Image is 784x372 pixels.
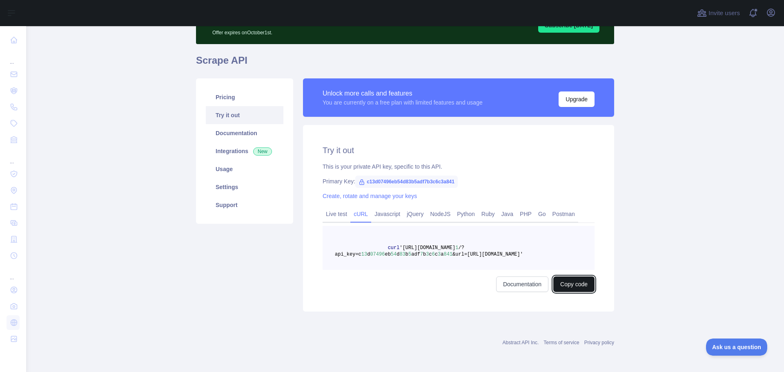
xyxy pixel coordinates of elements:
span: a [441,252,443,257]
span: 1 [455,245,458,251]
span: curl [388,245,400,251]
div: Primary Key: [323,177,595,185]
span: New [253,147,272,156]
p: Offer expires on October 1st. [212,26,437,36]
div: Unlock more calls and features [323,89,483,98]
a: Usage [206,160,283,178]
a: Create, rotate and manage your keys [323,193,417,199]
div: This is your private API key, specific to this API. [323,163,595,171]
span: b [405,252,408,257]
div: You are currently on a free plan with limited features and usage [323,98,483,107]
span: Invite users [708,9,740,18]
a: Abstract API Inc. [503,340,539,345]
a: Python [454,207,478,221]
span: 54 [391,252,396,257]
a: Try it out [206,106,283,124]
h2: Try it out [323,145,595,156]
a: Support [206,196,283,214]
a: Postman [549,207,578,221]
a: Go [535,207,549,221]
a: PHP [517,207,535,221]
span: c [435,252,438,257]
a: Javascript [371,207,403,221]
a: Privacy policy [584,340,614,345]
span: eb [385,252,390,257]
span: 7 [420,252,423,257]
button: Copy code [553,276,595,292]
button: Upgrade [559,91,595,107]
a: Integrations New [206,142,283,160]
span: 6 [432,252,435,257]
span: c13d07496eb54d83b5adf7b3c6c3a841 [355,176,458,188]
h1: Scrape API [196,54,614,74]
a: Documentation [496,276,548,292]
span: 3 [438,252,441,257]
a: Settings [206,178,283,196]
a: Terms of service [543,340,579,345]
a: Pricing [206,88,283,106]
iframe: Toggle Customer Support [706,339,768,356]
span: 83 [399,252,405,257]
div: ... [7,149,20,165]
span: 5 [408,252,411,257]
span: 13 [361,252,367,257]
a: Java [498,207,517,221]
a: NodeJS [427,207,454,221]
span: d [396,252,399,257]
span: 841 [444,252,453,257]
span: 07496 [370,252,385,257]
span: b [423,252,426,257]
button: Invite users [695,7,742,20]
span: c [429,252,432,257]
a: jQuery [403,207,427,221]
a: Ruby [478,207,498,221]
span: &url=[URL][DOMAIN_NAME]' [452,252,523,257]
span: d [367,252,370,257]
span: adf [411,252,420,257]
a: Documentation [206,124,283,142]
a: cURL [350,207,371,221]
div: ... [7,265,20,281]
div: ... [7,49,20,65]
span: '[URL][DOMAIN_NAME] [399,245,455,251]
span: 3 [426,252,429,257]
a: Live test [323,207,350,221]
